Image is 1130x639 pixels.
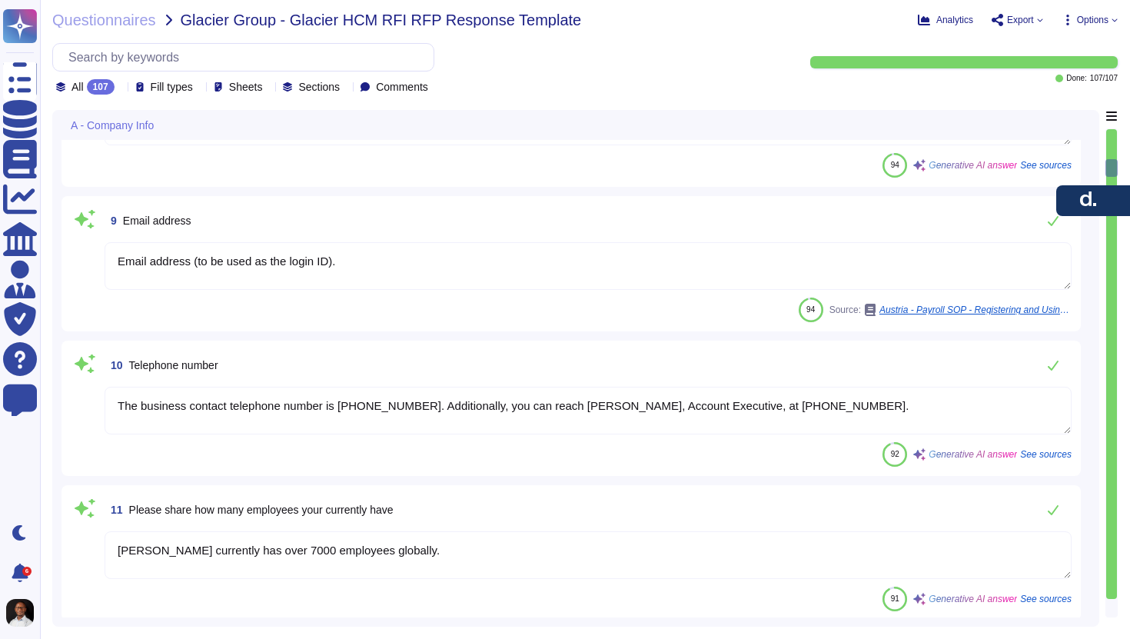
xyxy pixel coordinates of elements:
[929,594,1017,604] span: Generative AI answer
[22,567,32,576] div: 6
[298,82,340,92] span: Sections
[1066,75,1087,82] span: Done:
[129,359,218,371] span: Telephone number
[123,215,191,227] span: Email address
[229,82,263,92] span: Sheets
[929,161,1017,170] span: Generative AI answer
[879,305,1072,315] span: Austria - Payroll SOP - Registering and Using Lohnbot.pdf
[829,304,1072,316] span: Source:
[1020,594,1072,604] span: See sources
[3,596,45,630] button: user
[1090,75,1118,82] span: 107 / 107
[105,215,117,226] span: 9
[105,360,123,371] span: 10
[1020,450,1072,459] span: See sources
[71,120,154,131] span: A - Company Info
[891,161,899,169] span: 94
[891,450,899,458] span: 92
[936,15,973,25] span: Analytics
[1020,161,1072,170] span: See sources
[1007,15,1034,25] span: Export
[105,387,1072,434] textarea: The business contact telephone number is [PHONE_NUMBER]. Additionally, you can reach [PERSON_NAME...
[129,504,394,516] span: Please share how many employees your currently have
[918,14,973,26] button: Analytics
[105,242,1072,290] textarea: Email address (to be used as the login ID).
[71,82,84,92] span: All
[52,12,156,28] span: Questionnaires
[6,599,34,627] img: user
[151,82,193,92] span: Fill types
[806,305,815,314] span: 94
[105,531,1072,579] textarea: [PERSON_NAME] currently has over 7000 employees globally.
[181,12,582,28] span: Glacier Group - Glacier HCM RFI RFP Response Template
[61,44,434,71] input: Search by keywords
[891,594,899,603] span: 91
[1077,15,1108,25] span: Options
[376,82,428,92] span: Comments
[87,79,115,95] div: 107
[929,450,1017,459] span: Generative AI answer
[105,504,123,515] span: 11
